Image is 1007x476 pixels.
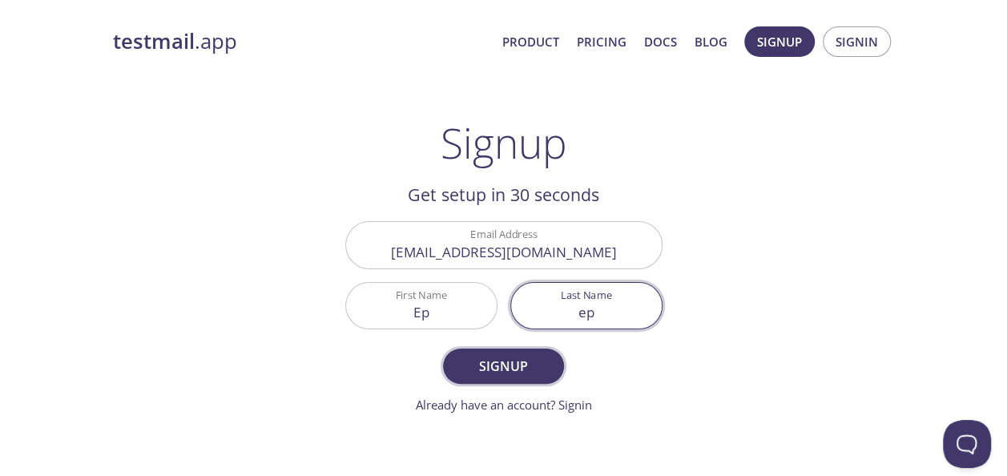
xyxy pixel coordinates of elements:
span: Signup [757,31,802,52]
h2: Get setup in 30 seconds [345,181,663,208]
a: testmail.app [113,28,489,55]
a: Product [502,31,559,52]
h1: Signup [441,119,567,167]
span: Signin [836,31,878,52]
a: Already have an account? Signin [416,397,592,413]
button: Signin [823,26,891,57]
strong: testmail [113,27,195,55]
iframe: Help Scout Beacon - Open [943,420,991,468]
button: Signup [443,349,563,384]
button: Signup [744,26,815,57]
a: Docs [644,31,677,52]
a: Blog [695,31,727,52]
a: Pricing [577,31,626,52]
span: Signup [461,355,546,377]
